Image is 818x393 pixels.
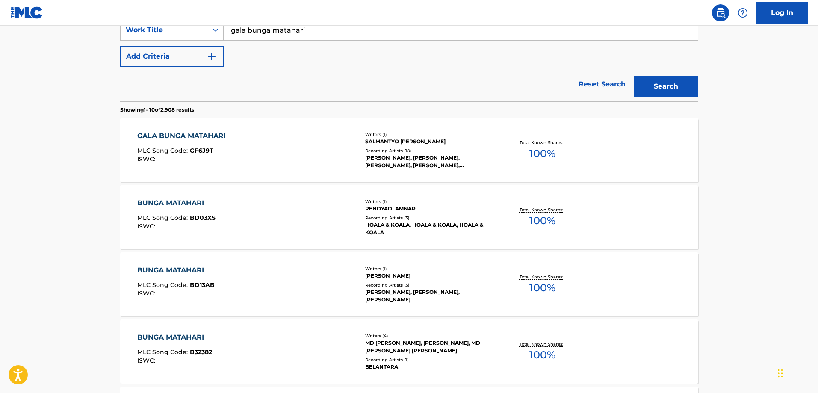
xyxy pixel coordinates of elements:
[137,281,190,289] span: MLC Song Code :
[207,51,217,62] img: 9d2ae6d4665cec9f34b9.svg
[734,4,751,21] div: Help
[137,131,230,141] div: GALA BUNGA MATAHARI
[365,205,494,213] div: RENDYADI AMNAR
[365,131,494,138] div: Writers ( 1 )
[190,214,216,222] span: BD03XS
[756,2,808,24] a: Log In
[126,25,203,35] div: Work Title
[520,207,565,213] p: Total Known Shares:
[137,265,215,275] div: BUNGA MATAHARI
[190,147,213,154] span: GF6J9T
[365,282,494,288] div: Recording Artists ( 3 )
[365,138,494,145] div: SALMANTYO [PERSON_NAME]
[365,363,494,371] div: BELANTARA
[137,155,157,163] span: ISWC :
[137,332,212,343] div: BUNGA MATAHARI
[120,46,224,67] button: Add Criteria
[137,357,157,364] span: ISWC :
[120,19,698,101] form: Search Form
[529,146,555,161] span: 100 %
[529,280,555,295] span: 100 %
[190,281,215,289] span: BD13AB
[365,148,494,154] div: Recording Artists ( 18 )
[365,339,494,355] div: MD [PERSON_NAME], [PERSON_NAME], MD [PERSON_NAME] [PERSON_NAME]
[715,8,726,18] img: search
[137,147,190,154] span: MLC Song Code :
[365,266,494,272] div: Writers ( 1 )
[120,319,698,384] a: BUNGA MATAHARIMLC Song Code:B32382ISWC:Writers (4)MD [PERSON_NAME], [PERSON_NAME], MD [PERSON_NAM...
[137,290,157,297] span: ISWC :
[137,222,157,230] span: ISWC :
[137,198,216,208] div: BUNGA MATAHARI
[120,118,698,182] a: GALA BUNGA MATAHARIMLC Song Code:GF6J9TISWC:Writers (1)SALMANTYO [PERSON_NAME]Recording Artists (...
[520,341,565,347] p: Total Known Shares:
[365,221,494,236] div: HOALA & KOALA, HOALA & KOALA, HOALA & KOALA
[137,214,190,222] span: MLC Song Code :
[137,348,190,356] span: MLC Song Code :
[190,348,212,356] span: B32382
[529,347,555,363] span: 100 %
[365,333,494,339] div: Writers ( 4 )
[120,185,698,249] a: BUNGA MATAHARIMLC Song Code:BD03XSISWC:Writers (1)RENDYADI AMNARRecording Artists (3)HOALA & KOAL...
[529,213,555,228] span: 100 %
[520,139,565,146] p: Total Known Shares:
[365,288,494,304] div: [PERSON_NAME], [PERSON_NAME], [PERSON_NAME]
[365,357,494,363] div: Recording Artists ( 1 )
[738,8,748,18] img: help
[365,215,494,221] div: Recording Artists ( 3 )
[574,75,630,94] a: Reset Search
[120,106,194,114] p: Showing 1 - 10 of 2.908 results
[712,4,729,21] a: Public Search
[634,76,698,97] button: Search
[10,6,43,19] img: MLC Logo
[520,274,565,280] p: Total Known Shares:
[775,352,818,393] iframe: Chat Widget
[120,252,698,316] a: BUNGA MATAHARIMLC Song Code:BD13ABISWC:Writers (1)[PERSON_NAME]Recording Artists (3)[PERSON_NAME]...
[365,272,494,280] div: [PERSON_NAME]
[365,198,494,205] div: Writers ( 1 )
[778,360,783,386] div: Drag
[365,154,494,169] div: [PERSON_NAME], [PERSON_NAME], [PERSON_NAME], [PERSON_NAME], [PERSON_NAME]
